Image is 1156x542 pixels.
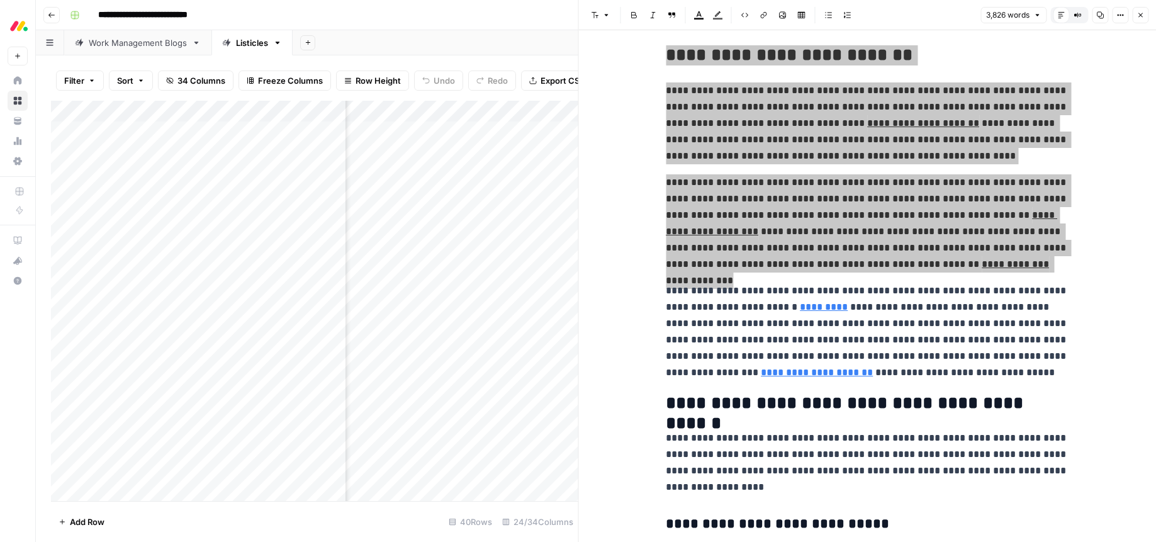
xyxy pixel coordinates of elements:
button: Row Height [336,71,409,91]
div: Listicles [236,37,268,49]
a: Browse [8,91,28,111]
span: Add Row [70,516,104,528]
span: 3,826 words [986,9,1030,21]
button: 34 Columns [158,71,233,91]
span: Export CSV [541,74,585,87]
div: 40 Rows [444,512,497,532]
span: Undo [434,74,455,87]
span: Redo [488,74,508,87]
a: Work Management Blogs [64,30,211,55]
button: Undo [414,71,463,91]
button: Filter [56,71,104,91]
div: What's new? [8,251,27,270]
a: Home [8,71,28,91]
button: What's new? [8,251,28,271]
span: Filter [64,74,84,87]
img: Monday.com Logo [8,14,30,37]
div: 24/34 Columns [497,512,578,532]
button: 3,826 words [980,7,1047,23]
button: Freeze Columns [238,71,331,91]
a: Listicles [211,30,293,55]
button: Help + Support [8,271,28,291]
button: Add Row [51,512,112,532]
span: Row Height [356,74,401,87]
a: Usage [8,131,28,151]
button: Export CSV [521,71,593,91]
button: Redo [468,71,516,91]
div: Work Management Blogs [89,37,187,49]
a: AirOps Academy [8,230,28,251]
span: Freeze Columns [258,74,323,87]
button: Workspace: Monday.com [8,10,28,42]
a: Settings [8,151,28,171]
a: Your Data [8,111,28,131]
span: 34 Columns [177,74,225,87]
span: Sort [117,74,133,87]
button: Sort [109,71,153,91]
